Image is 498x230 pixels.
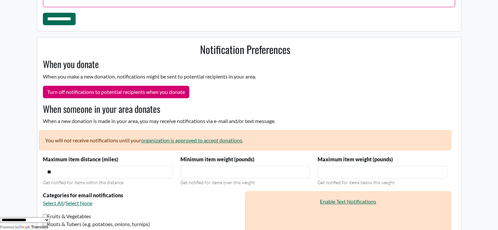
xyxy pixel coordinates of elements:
[43,212,91,220] label: Fruits & Vegetables
[65,200,92,206] a: Select None
[141,137,242,143] a: organization is approved to accept donations
[43,155,118,163] label: Maximum item distance (miles)
[43,199,241,207] p: /
[43,86,189,98] button: Turn off notifications to potential recipients when you donate
[318,180,395,185] small: Get notified for items below this weight
[39,59,451,70] h3: When you donate
[180,180,255,185] small: Get notified for items over this weight
[19,225,31,230] img: Google Translate
[43,192,123,198] strong: Categories for email notifications
[320,198,376,204] a: Enable Text Notifications
[39,43,451,56] h2: Notification Preferences
[43,200,64,206] a: Select All
[19,225,48,229] a: Translate
[43,180,123,185] small: Get notified for items within this distance
[39,73,451,80] p: When you make a new donation, notifications might be sent to potential recipients in your area.
[43,214,47,218] input: Fruits & Vegetables
[180,155,254,163] label: Minimum item weight (pounds)
[39,103,451,115] h3: When someone in your area donates
[39,130,451,150] p: You will not receive notifications until your .
[39,117,451,125] p: When a new donation is made in your area, you may receive notifications via e-mail and/or text me...
[318,155,393,163] label: Maximum item weight (pounds)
